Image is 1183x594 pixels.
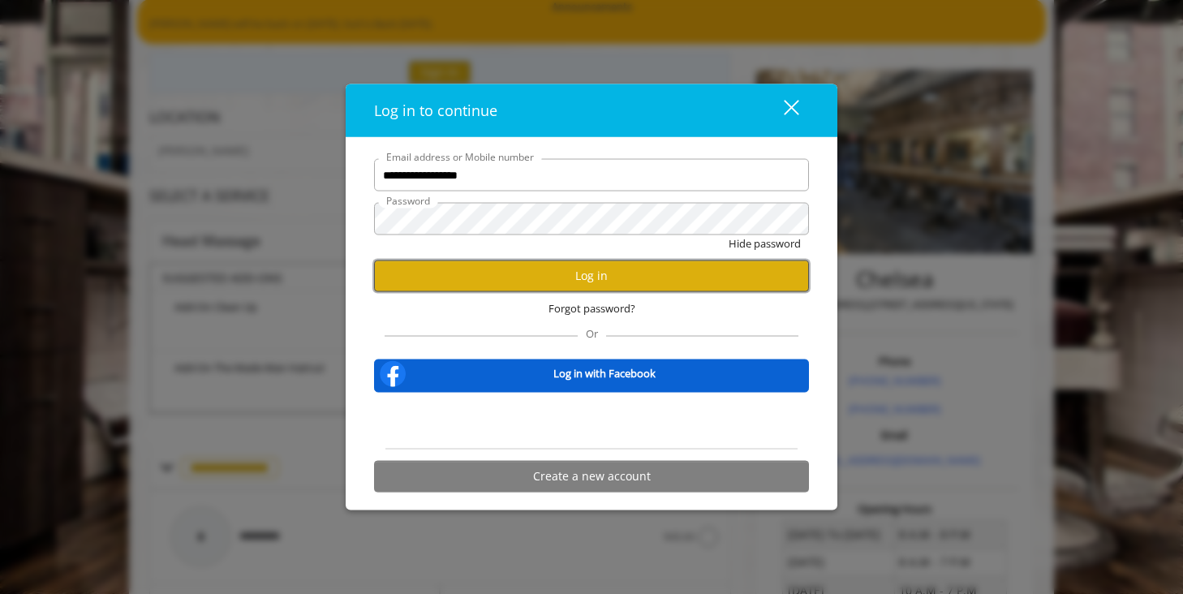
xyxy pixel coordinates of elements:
span: Log in to continue [374,101,497,120]
div: close dialog [765,98,798,123]
b: Log in with Facebook [553,365,656,382]
input: Password [374,203,809,235]
img: facebook-logo [376,357,409,390]
button: Log in [374,260,809,291]
button: Hide password [729,235,801,252]
span: Forgot password? [548,300,635,317]
button: close dialog [754,93,809,127]
label: Email address or Mobile number [378,149,542,165]
iframe: Sign in with Google Button [510,402,674,438]
label: Password [378,193,438,209]
input: Email address or Mobile number [374,159,809,192]
span: Or [578,325,606,340]
button: Create a new account [374,460,809,492]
